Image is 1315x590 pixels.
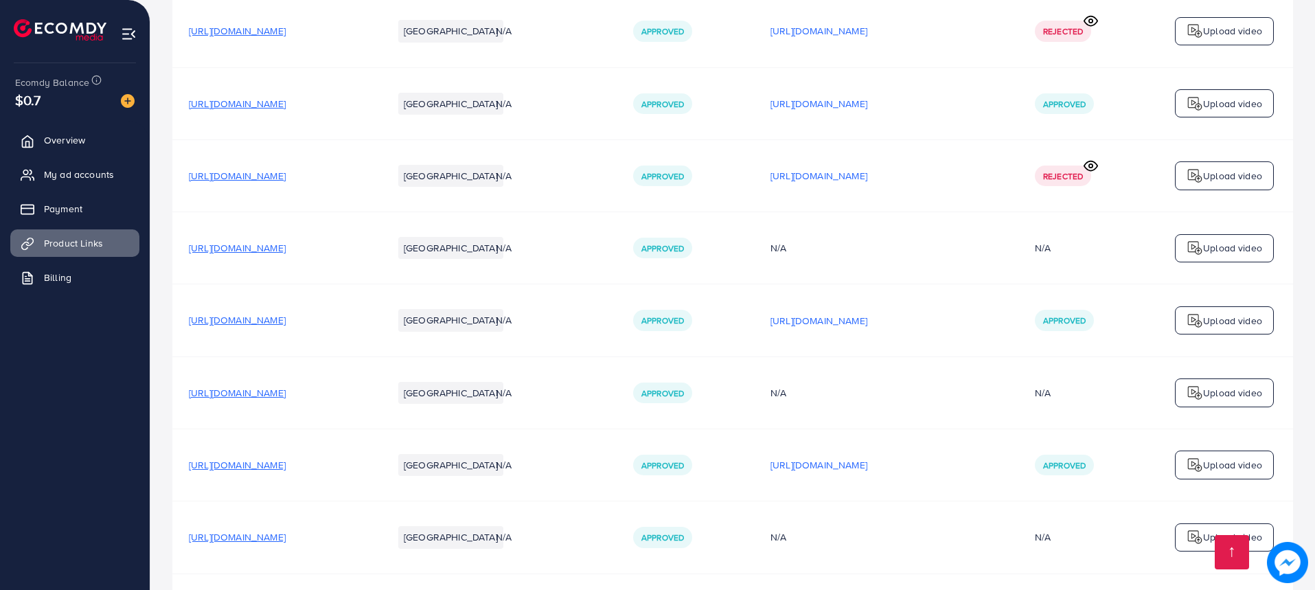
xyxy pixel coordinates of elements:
img: logo [14,19,106,41]
img: menu [121,26,137,42]
div: N/A [770,386,1002,400]
img: logo [1187,385,1203,401]
a: My ad accounts [10,161,139,188]
p: [URL][DOMAIN_NAME] [770,95,867,112]
p: Upload video [1203,457,1262,473]
span: [URL][DOMAIN_NAME] [189,97,286,111]
li: [GEOGRAPHIC_DATA] [398,20,503,42]
p: Upload video [1203,95,1262,112]
a: Product Links [10,229,139,257]
p: [URL][DOMAIN_NAME] [770,23,867,39]
span: N/A [496,530,512,544]
span: Approved [641,315,684,326]
li: [GEOGRAPHIC_DATA] [398,454,503,476]
a: Billing [10,264,139,291]
span: Approved [641,242,684,254]
p: Upload video [1203,313,1262,329]
span: Ecomdy Balance [15,76,89,89]
span: Payment [44,202,82,216]
span: Rejected [1043,170,1083,182]
p: Upload video [1203,385,1262,401]
a: Payment [10,195,139,223]
span: Approved [641,25,684,37]
span: Billing [44,271,71,284]
span: My ad accounts [44,168,114,181]
span: N/A [496,24,512,38]
span: Approved [1043,315,1086,326]
span: [URL][DOMAIN_NAME] [189,313,286,327]
li: [GEOGRAPHIC_DATA] [398,526,503,548]
span: Approved [641,387,684,399]
li: [GEOGRAPHIC_DATA] [398,93,503,115]
img: logo [1187,168,1203,184]
span: N/A [496,97,512,111]
span: [URL][DOMAIN_NAME] [189,241,286,255]
img: logo [1187,95,1203,112]
p: Upload video [1203,529,1262,545]
span: [URL][DOMAIN_NAME] [189,458,286,472]
p: Upload video [1203,23,1262,39]
span: Approved [1043,98,1086,110]
img: logo [1187,240,1203,256]
span: Rejected [1043,25,1083,37]
p: [URL][DOMAIN_NAME] [770,457,867,473]
span: N/A [496,458,512,472]
div: N/A [1035,241,1051,255]
li: [GEOGRAPHIC_DATA] [398,165,503,187]
span: $0.7 [15,90,41,110]
span: Approved [641,170,684,182]
span: Product Links [44,236,103,250]
div: N/A [770,530,1002,544]
span: N/A [496,386,512,400]
span: [URL][DOMAIN_NAME] [189,169,286,183]
p: Upload video [1203,168,1262,184]
a: Overview [10,126,139,154]
img: logo [1187,457,1203,473]
div: N/A [770,241,1002,255]
li: [GEOGRAPHIC_DATA] [398,237,503,259]
p: [URL][DOMAIN_NAME] [770,168,867,184]
span: [URL][DOMAIN_NAME] [189,530,286,544]
span: N/A [496,313,512,327]
div: N/A [1035,530,1051,544]
span: N/A [496,169,512,183]
p: Upload video [1203,240,1262,256]
img: logo [1187,23,1203,39]
span: N/A [496,241,512,255]
img: image [121,94,135,108]
span: Approved [641,532,684,543]
span: Approved [641,459,684,471]
p: [URL][DOMAIN_NAME] [770,313,867,329]
li: [GEOGRAPHIC_DATA] [398,382,503,404]
img: image [1267,542,1308,583]
span: [URL][DOMAIN_NAME] [189,386,286,400]
span: Overview [44,133,85,147]
span: Approved [1043,459,1086,471]
img: logo [1187,529,1203,545]
li: [GEOGRAPHIC_DATA] [398,309,503,331]
span: Approved [641,98,684,110]
div: N/A [1035,386,1051,400]
span: [URL][DOMAIN_NAME] [189,24,286,38]
img: logo [1187,313,1203,329]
